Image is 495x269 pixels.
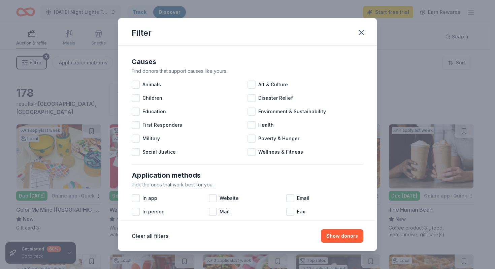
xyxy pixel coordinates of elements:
span: Animals [142,81,161,89]
span: Fax [297,208,305,216]
span: First Responders [142,121,182,129]
button: Clear all filters [132,232,168,240]
span: Wellness & Fitness [258,148,303,156]
span: Disaster Relief [258,94,293,102]
div: Causes [132,56,363,67]
div: Pick the ones that work best for you. [132,181,363,189]
span: Education [142,108,166,116]
span: Email [297,194,309,202]
span: Poverty & Hunger [258,134,299,143]
span: In person [142,208,165,216]
span: Health [258,121,274,129]
button: Show donors [321,229,363,243]
div: Application methods [132,170,363,181]
div: Filter [132,28,152,38]
span: Social Justice [142,148,176,156]
span: Website [220,194,239,202]
span: In app [142,194,157,202]
span: Military [142,134,160,143]
span: Environment & Sustainability [258,108,326,116]
span: Art & Culture [258,81,288,89]
span: Children [142,94,162,102]
span: Mail [220,208,230,216]
div: Find donors that support causes like yours. [132,67,363,75]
